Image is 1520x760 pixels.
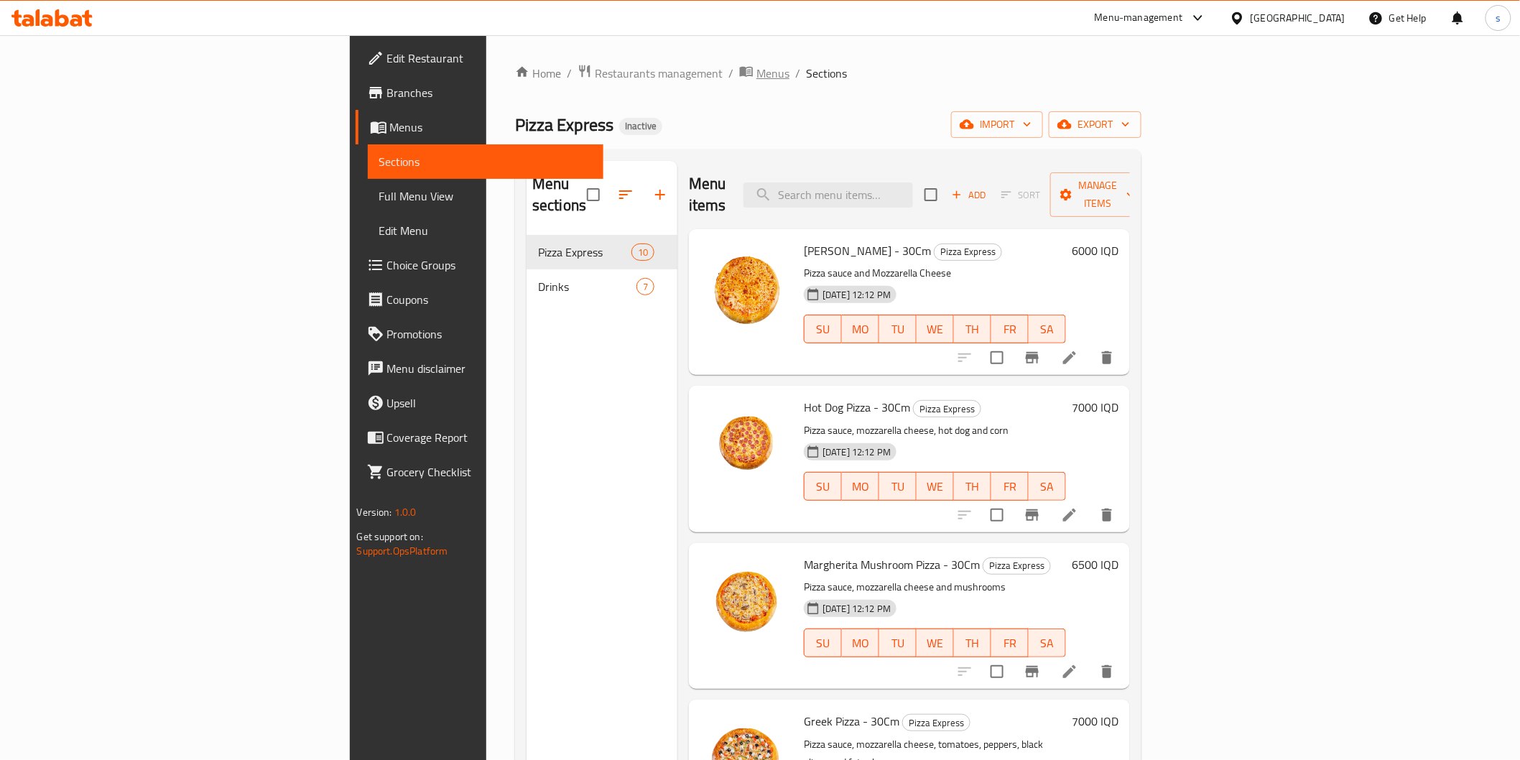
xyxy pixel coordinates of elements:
span: import [963,116,1032,134]
span: s [1496,10,1501,26]
span: SU [810,476,836,497]
button: import [951,111,1043,138]
span: Drinks [538,278,636,295]
div: [GEOGRAPHIC_DATA] [1251,10,1345,26]
a: Full Menu View [368,179,603,213]
span: WE [922,633,948,654]
button: TH [954,315,991,343]
button: Branch-specific-item [1015,498,1049,532]
button: FR [991,629,1029,657]
a: Edit Menu [368,213,603,248]
span: Full Menu View [379,187,592,205]
button: MO [842,472,879,501]
button: SU [804,629,842,657]
a: Restaurants management [578,64,723,83]
span: MO [848,319,873,340]
a: Menu disclaimer [356,351,603,386]
span: Inactive [619,120,662,132]
button: FR [991,315,1029,343]
button: TU [879,629,917,657]
span: Restaurants management [595,65,723,82]
span: Version: [357,503,392,522]
span: SA [1034,319,1060,340]
a: Menus [739,64,789,83]
span: Promotions [387,325,592,343]
span: Sections [379,153,592,170]
button: WE [917,472,954,501]
span: Greek Pizza - 30Cm [804,710,899,732]
div: Pizza Express10 [527,235,677,269]
p: Pizza sauce, mozzarella cheese, hot dog and corn [804,422,1066,440]
span: Select to update [982,343,1012,373]
button: TU [879,315,917,343]
span: Get support on: [357,527,423,546]
a: Menus [356,110,603,144]
span: Choice Groups [387,256,592,274]
button: FR [991,472,1029,501]
span: Menus [390,119,592,136]
p: Pizza sauce, mozzarella cheese and mushrooms [804,578,1066,596]
li: / [795,65,800,82]
span: Margherita Mushroom Pizza - 30Cm [804,554,980,575]
div: Menu-management [1095,9,1183,27]
span: [DATE] 12:12 PM [817,602,896,616]
a: Sections [368,144,603,179]
button: WE [917,315,954,343]
button: SA [1029,629,1066,657]
span: Hot Dog Pizza - 30Cm [804,397,910,418]
span: [DATE] 12:12 PM [817,445,896,459]
button: WE [917,629,954,657]
span: MO [848,476,873,497]
span: TH [960,633,986,654]
span: TU [885,319,911,340]
h6: 6500 IQD [1072,555,1118,575]
button: Add [946,184,992,206]
a: Coverage Report [356,420,603,455]
a: Branches [356,75,603,110]
button: delete [1090,340,1124,375]
button: delete [1090,654,1124,689]
a: Edit menu item [1061,663,1078,680]
a: Promotions [356,317,603,351]
span: Select section first [992,184,1050,206]
span: Sort sections [608,177,643,212]
span: Select all sections [578,180,608,210]
span: Edit Menu [379,222,592,239]
div: Drinks7 [527,269,677,304]
button: Add section [643,177,677,212]
span: Pizza Express [538,244,631,261]
span: Manage items [1062,177,1135,213]
input: search [743,182,913,208]
span: Edit Restaurant [387,50,592,67]
span: WE [922,319,948,340]
button: Branch-specific-item [1015,340,1049,375]
a: Grocery Checklist [356,455,603,489]
div: Pizza Express [934,244,1002,261]
a: Coupons [356,282,603,317]
span: Select to update [982,657,1012,687]
button: Manage items [1050,172,1146,217]
div: Inactive [619,118,662,135]
span: Add item [946,184,992,206]
span: [DATE] 12:12 PM [817,288,896,302]
span: Pizza Express [983,557,1050,574]
span: FR [997,476,1023,497]
span: SA [1034,633,1060,654]
span: Menu disclaimer [387,360,592,377]
button: SU [804,472,842,501]
a: Upsell [356,386,603,420]
li: / [728,65,733,82]
span: Pizza Express [914,401,981,417]
span: Branches [387,84,592,101]
span: export [1060,116,1130,134]
p: Pizza sauce and Mozzarella Cheese [804,264,1066,282]
button: MO [842,315,879,343]
span: TH [960,319,986,340]
span: WE [922,476,948,497]
img: Hot Dog Pizza - 30Cm [700,397,792,489]
div: items [631,244,654,261]
span: Add [950,187,988,203]
div: Pizza Express [983,557,1051,575]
